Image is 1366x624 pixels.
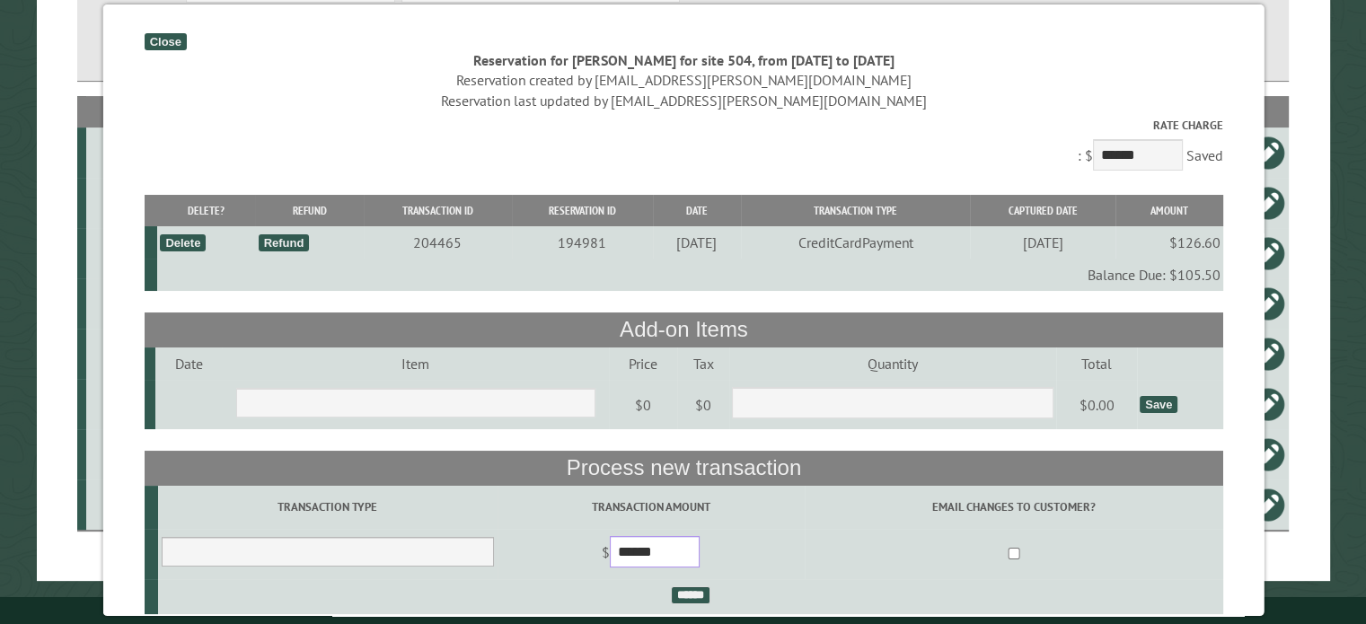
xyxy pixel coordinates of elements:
div: Reservation created by [EMAIL_ADDRESS][PERSON_NAME][DOMAIN_NAME] [144,70,1223,90]
div: 510 [93,395,175,413]
th: Reservation ID [511,195,652,226]
td: 204465 [363,226,511,259]
div: Save [1139,396,1177,413]
div: 511 [93,345,175,363]
td: Item [221,347,608,380]
label: Transaction Type [161,498,494,515]
td: [DATE] [969,226,1114,259]
div: 500 [93,294,175,312]
td: Balance Due: $105.50 [156,259,1222,291]
div: Delete [159,234,205,251]
td: Tax [676,347,728,380]
div: 508 [93,244,175,262]
td: CreditCardPayment [740,226,970,259]
div: Reservation last updated by [EMAIL_ADDRESS][PERSON_NAME][DOMAIN_NAME] [144,91,1223,110]
th: Process new transaction [144,451,1223,485]
div: : $ [144,117,1223,175]
th: Add-on Items [144,312,1223,347]
td: Date [154,347,221,380]
th: Amount [1115,195,1223,226]
div: 509 [93,194,175,212]
th: Delete? [156,195,254,226]
th: Date [652,195,740,226]
td: Total [1055,347,1136,380]
th: Transaction Type [740,195,970,226]
td: $0.00 [1055,380,1136,430]
td: 194981 [511,226,652,259]
label: Rate Charge [144,117,1223,134]
div: 58 [93,144,175,162]
td: Quantity [728,347,1055,380]
th: Refund [255,195,363,226]
div: Close [144,33,186,50]
td: Price [608,347,676,380]
td: [DATE] [652,226,740,259]
th: Captured Date [969,195,1114,226]
span: Saved [1185,146,1222,164]
td: $126.60 [1115,226,1223,259]
label: Email changes to customer? [806,498,1220,515]
div: Refund [258,234,309,251]
div: 501 [93,445,175,463]
td: $0 [676,380,728,430]
div: 504 [93,496,175,514]
td: $ [497,529,804,579]
div: Reservation for [PERSON_NAME] for site 504, from [DATE] to [DATE] [144,50,1223,70]
th: Site [86,96,178,127]
th: Transaction ID [363,195,511,226]
label: Transaction Amount [499,498,801,515]
td: $0 [608,380,676,430]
